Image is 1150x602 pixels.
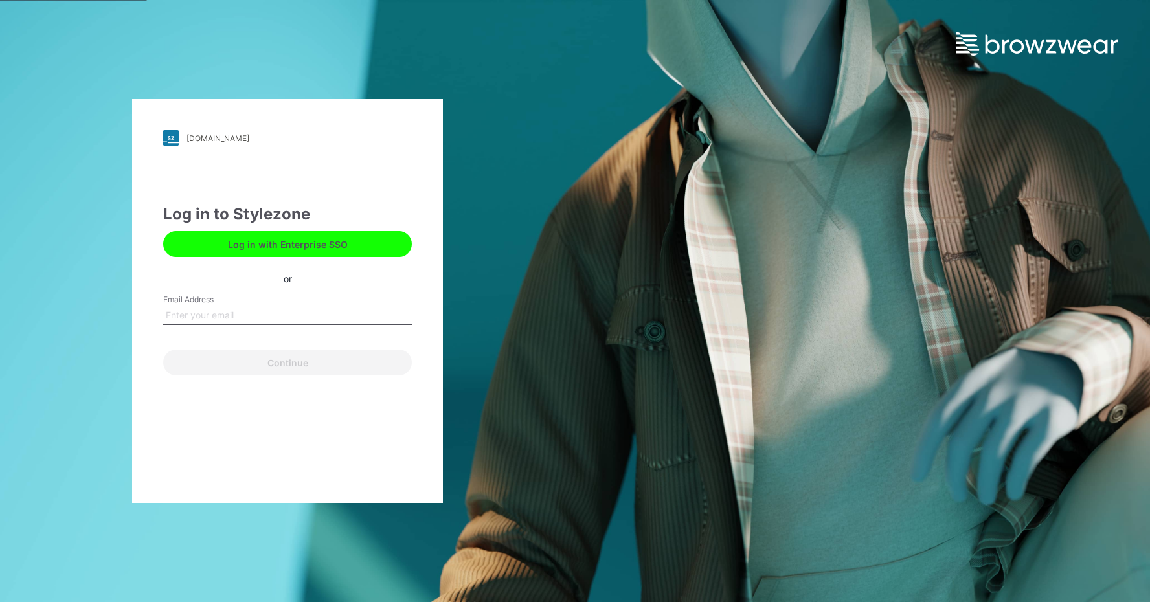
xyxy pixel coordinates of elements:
[956,32,1118,56] img: browzwear-logo.e42bd6dac1945053ebaf764b6aa21510.svg
[163,231,412,257] button: Log in with Enterprise SSO
[163,294,254,306] label: Email Address
[186,133,249,143] div: [DOMAIN_NAME]
[273,271,302,285] div: or
[163,203,412,226] div: Log in to Stylezone
[163,130,412,146] a: [DOMAIN_NAME]
[163,306,412,325] input: Enter your email
[163,130,179,146] img: stylezone-logo.562084cfcfab977791bfbf7441f1a819.svg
